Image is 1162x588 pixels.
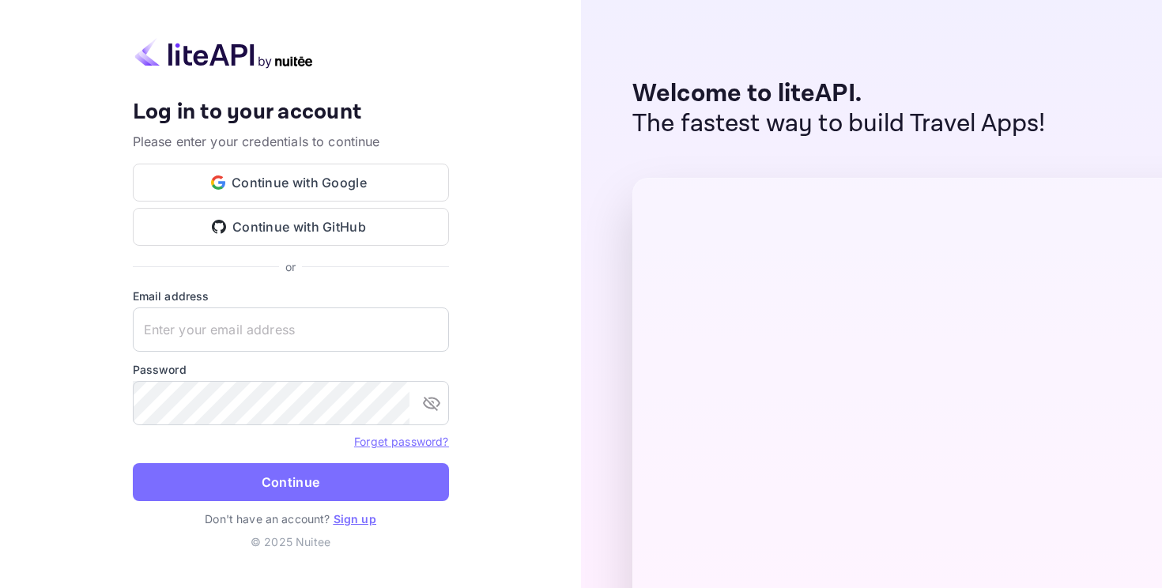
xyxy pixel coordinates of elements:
p: Don't have an account? [133,511,449,527]
p: or [285,258,296,275]
label: Email address [133,288,449,304]
img: liteapi [133,38,315,69]
a: Forget password? [354,433,448,449]
p: The fastest way to build Travel Apps! [632,109,1046,139]
p: © 2025 Nuitee [133,533,449,550]
a: Sign up [334,512,376,526]
p: Welcome to liteAPI. [632,79,1046,109]
input: Enter your email address [133,307,449,352]
h4: Log in to your account [133,99,449,126]
p: Please enter your credentials to continue [133,132,449,151]
label: Password [133,361,449,378]
button: Continue with Google [133,164,449,202]
button: toggle password visibility [416,387,447,419]
button: Continue [133,463,449,501]
button: Continue with GitHub [133,208,449,246]
a: Forget password? [354,435,448,448]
